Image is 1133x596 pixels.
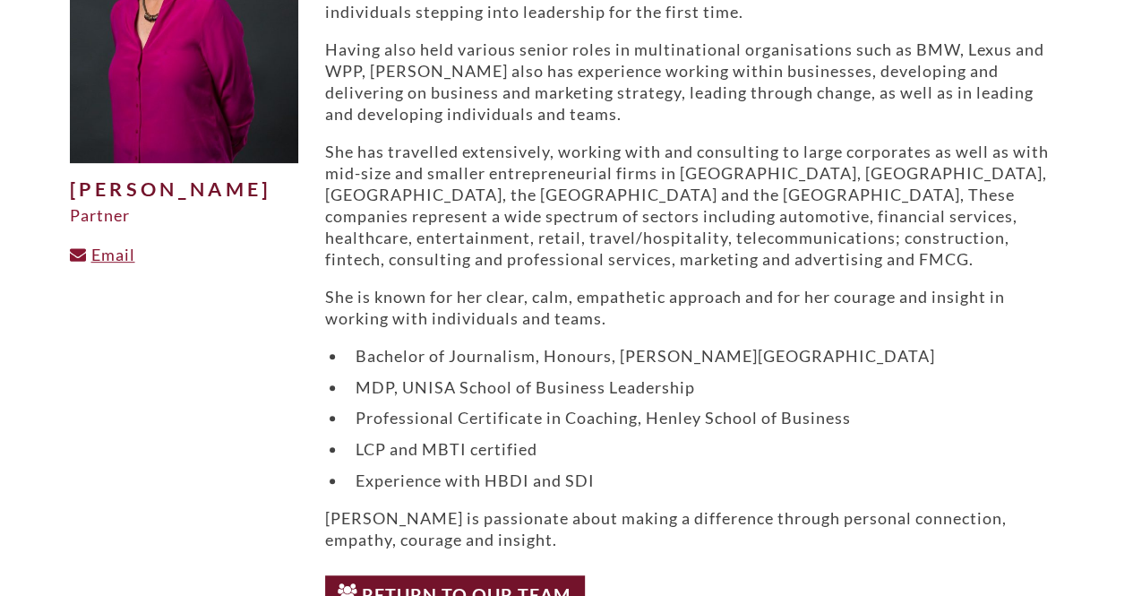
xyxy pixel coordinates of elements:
li: Professional Certificate in Coaching, Henley School of Business [347,407,1064,428]
p: [PERSON_NAME] is passionate about making a difference through personal connection, empathy, coura... [325,507,1064,550]
li: LCP and MBTI certified [347,438,1064,460]
p: Having also held various senior roles in multinational organisations such as BMW, Lexus and WPP, ... [325,39,1064,125]
div: Partner [70,204,298,226]
li: MDP, UNISA School of Business Leadership [347,376,1064,398]
h1: [PERSON_NAME] [70,179,298,201]
li: Bachelor of Journalism, Honours, [PERSON_NAME][GEOGRAPHIC_DATA] [347,345,1064,367]
p: She is known for her clear, calm, empathetic approach and for her courage and insight in working ... [325,286,1064,329]
p: She has travelled extensively, working with and consulting to large corporates as well as with mi... [325,141,1064,270]
a: Email [70,245,135,264]
li: Experience with HBDI and SDI [347,470,1064,491]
